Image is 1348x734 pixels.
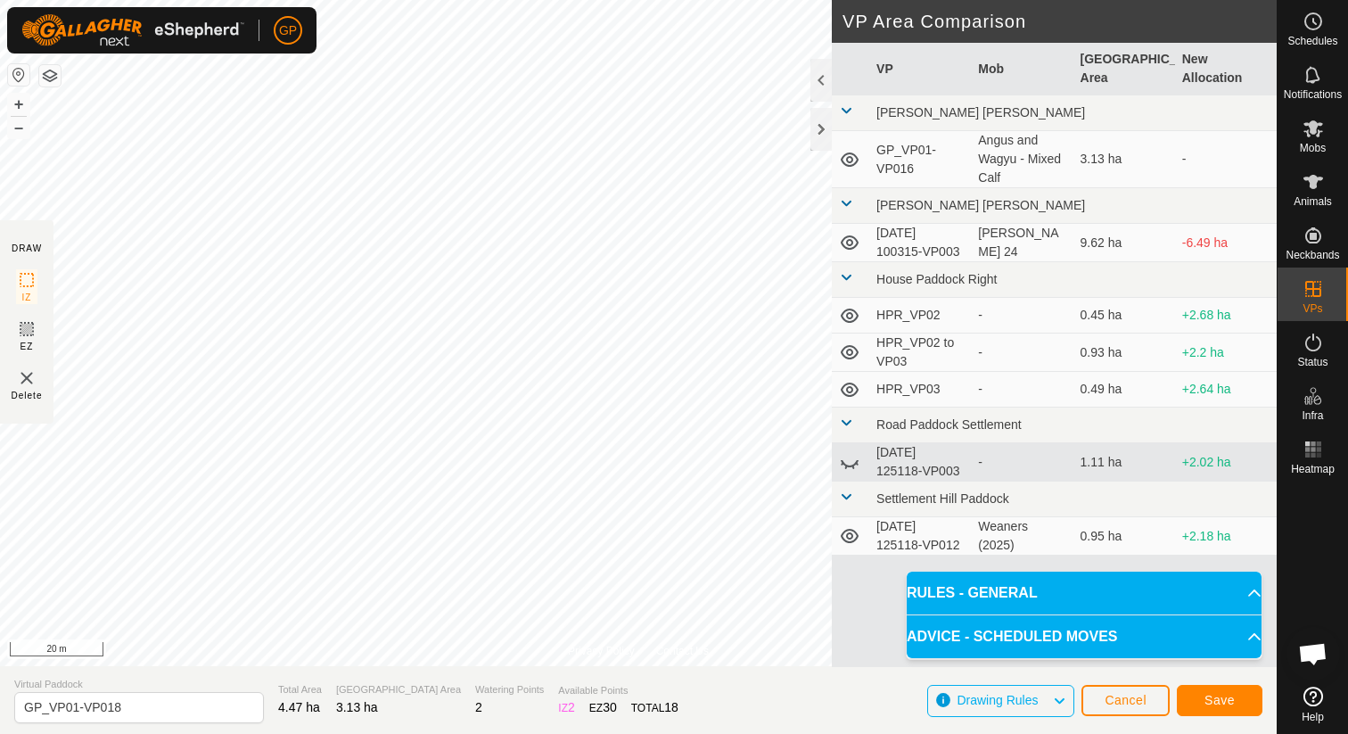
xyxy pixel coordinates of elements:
[978,517,1065,555] div: Weaners (2025)
[1175,334,1277,372] td: +2.2 ha
[876,198,1085,212] span: [PERSON_NAME] [PERSON_NAME]
[1175,517,1277,556] td: +2.18 ha
[279,21,297,40] span: GP
[475,682,544,697] span: Watering Points
[12,242,42,255] div: DRAW
[842,11,1277,32] h2: VP Area Comparison
[603,700,617,714] span: 30
[21,14,244,46] img: Gallagher Logo
[1302,712,1324,722] span: Help
[869,372,971,408] td: HPR_VP03
[1303,303,1322,314] span: VPs
[1286,250,1339,260] span: Neckbands
[978,131,1065,187] div: Angus and Wagyu - Mixed Calf
[876,105,1085,120] span: [PERSON_NAME] [PERSON_NAME]
[978,380,1065,399] div: -
[278,682,322,697] span: Total Area
[869,43,971,95] th: VP
[1073,372,1175,408] td: 0.49 ha
[568,643,635,659] a: Privacy Policy
[14,677,264,692] span: Virtual Paddock
[1073,224,1175,262] td: 9.62 ha
[21,340,34,353] span: EZ
[876,417,1022,432] span: Road Paddock Settlement
[1073,443,1175,482] td: 1.11 ha
[1302,410,1323,421] span: Infra
[589,698,617,717] div: EZ
[1294,196,1332,207] span: Animals
[16,367,37,389] img: VP
[1105,693,1147,707] span: Cancel
[1204,693,1235,707] span: Save
[656,643,709,659] a: Contact Us
[978,306,1065,325] div: -
[907,615,1262,658] p-accordion-header: ADVICE - SCHEDULED MOVES
[907,572,1262,614] p-accordion-header: RULES - GENERAL
[978,453,1065,472] div: -
[336,682,461,697] span: [GEOGRAPHIC_DATA] Area
[22,291,32,304] span: IZ
[1073,334,1175,372] td: 0.93 ha
[1073,131,1175,188] td: 3.13 ha
[869,224,971,262] td: [DATE] 100315-VP003
[1081,685,1170,716] button: Cancel
[8,117,29,138] button: –
[1177,685,1262,716] button: Save
[8,94,29,115] button: +
[1175,443,1277,482] td: +2.02 ha
[1073,517,1175,556] td: 0.95 ha
[475,700,482,714] span: 2
[631,698,678,717] div: TOTAL
[278,700,320,714] span: 4.47 ha
[978,343,1065,362] div: -
[869,443,971,482] td: [DATE] 125118-VP003
[876,272,997,286] span: House Paddock Right
[869,517,971,556] td: [DATE] 125118-VP012
[1300,143,1326,153] span: Mobs
[1073,43,1175,95] th: [GEOGRAPHIC_DATA] Area
[558,683,678,698] span: Available Points
[1297,357,1327,367] span: Status
[336,700,378,714] span: 3.13 ha
[1278,680,1348,730] a: Help
[1175,131,1277,188] td: -
[869,334,971,372] td: HPR_VP02 to VP03
[558,698,574,717] div: IZ
[1284,89,1342,100] span: Notifications
[1287,36,1337,46] span: Schedules
[876,491,1009,506] span: Settlement Hill Paddock
[907,626,1117,647] span: ADVICE - SCHEDULED MOVES
[978,224,1065,261] div: [PERSON_NAME] 24
[1286,627,1340,680] div: Open chat
[907,582,1038,604] span: RULES - GENERAL
[1175,43,1277,95] th: New Allocation
[1175,224,1277,262] td: -6.49 ha
[1073,298,1175,334] td: 0.45 ha
[1291,464,1335,474] span: Heatmap
[957,693,1038,707] span: Drawing Rules
[8,64,29,86] button: Reset Map
[869,131,971,188] td: GP_VP01-VP016
[12,389,43,402] span: Delete
[971,43,1073,95] th: Mob
[1175,298,1277,334] td: +2.68 ha
[869,298,971,334] td: HPR_VP02
[664,700,678,714] span: 18
[39,65,61,87] button: Map Layers
[1175,372,1277,408] td: +2.64 ha
[568,700,575,714] span: 2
